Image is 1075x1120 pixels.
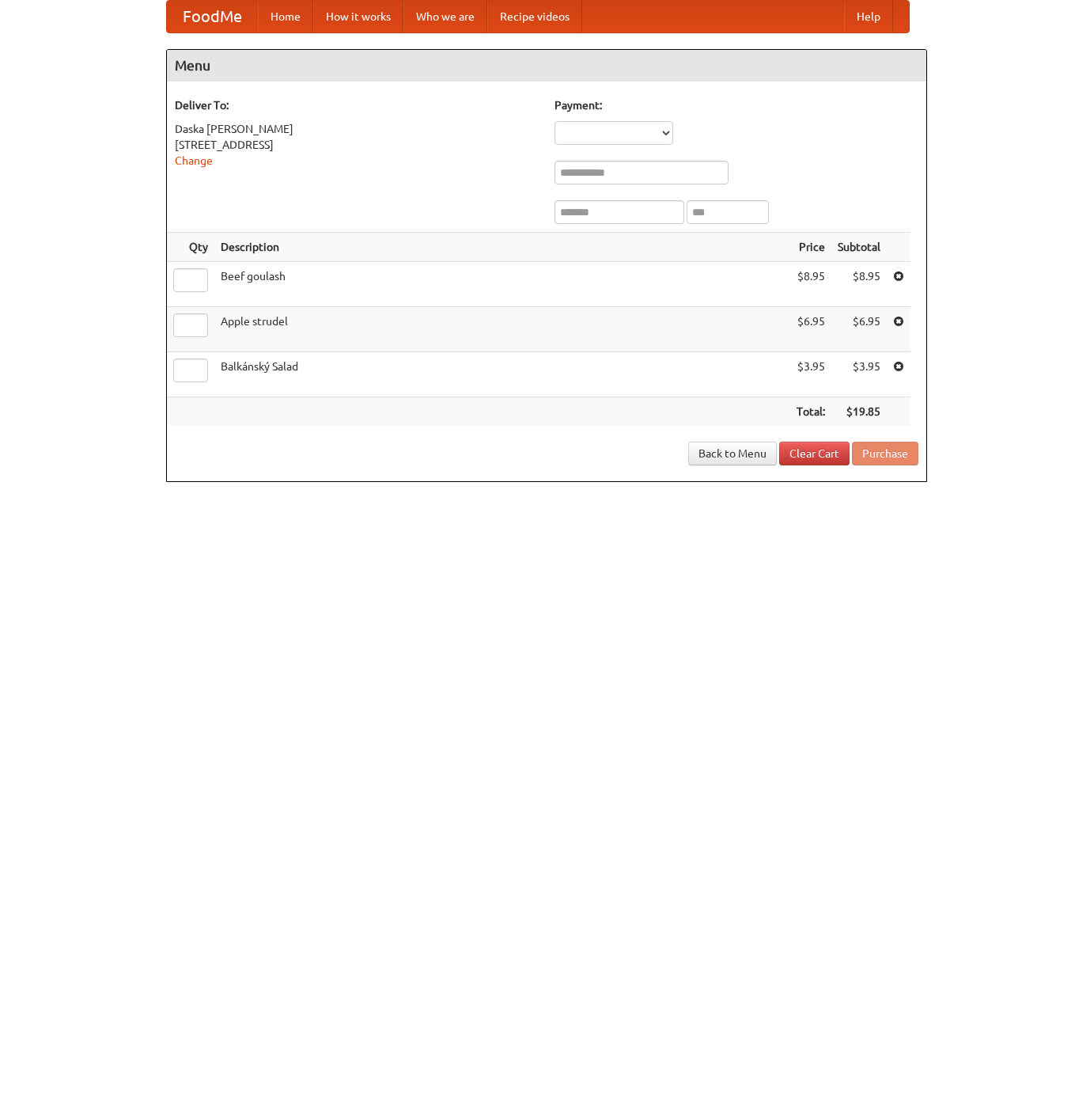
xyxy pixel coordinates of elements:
[175,154,213,167] a: Change
[831,233,887,262] th: Subtotal
[214,262,790,307] td: Beef goulash
[167,233,214,262] th: Qty
[790,307,831,352] td: $6.95
[779,442,850,465] a: Clear Cart
[214,352,790,397] td: Balkánský Salad
[175,121,539,137] div: Daska [PERSON_NAME]
[258,1,313,32] a: Home
[831,262,887,307] td: $8.95
[790,233,831,262] th: Price
[167,1,258,32] a: FoodMe
[831,397,887,427] th: $19.85
[175,97,539,113] h5: Deliver To:
[688,442,777,465] a: Back to Menu
[790,262,831,307] td: $8.95
[175,137,539,153] div: [STREET_ADDRESS]
[831,307,887,352] td: $6.95
[831,352,887,397] td: $3.95
[313,1,403,32] a: How it works
[852,442,918,465] button: Purchase
[555,97,918,113] h5: Payment:
[403,1,487,32] a: Who we are
[214,233,790,262] th: Description
[167,50,926,82] h4: Menu
[790,397,831,427] th: Total:
[844,1,893,32] a: Help
[790,352,831,397] td: $3.95
[487,1,582,32] a: Recipe videos
[214,307,790,352] td: Apple strudel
